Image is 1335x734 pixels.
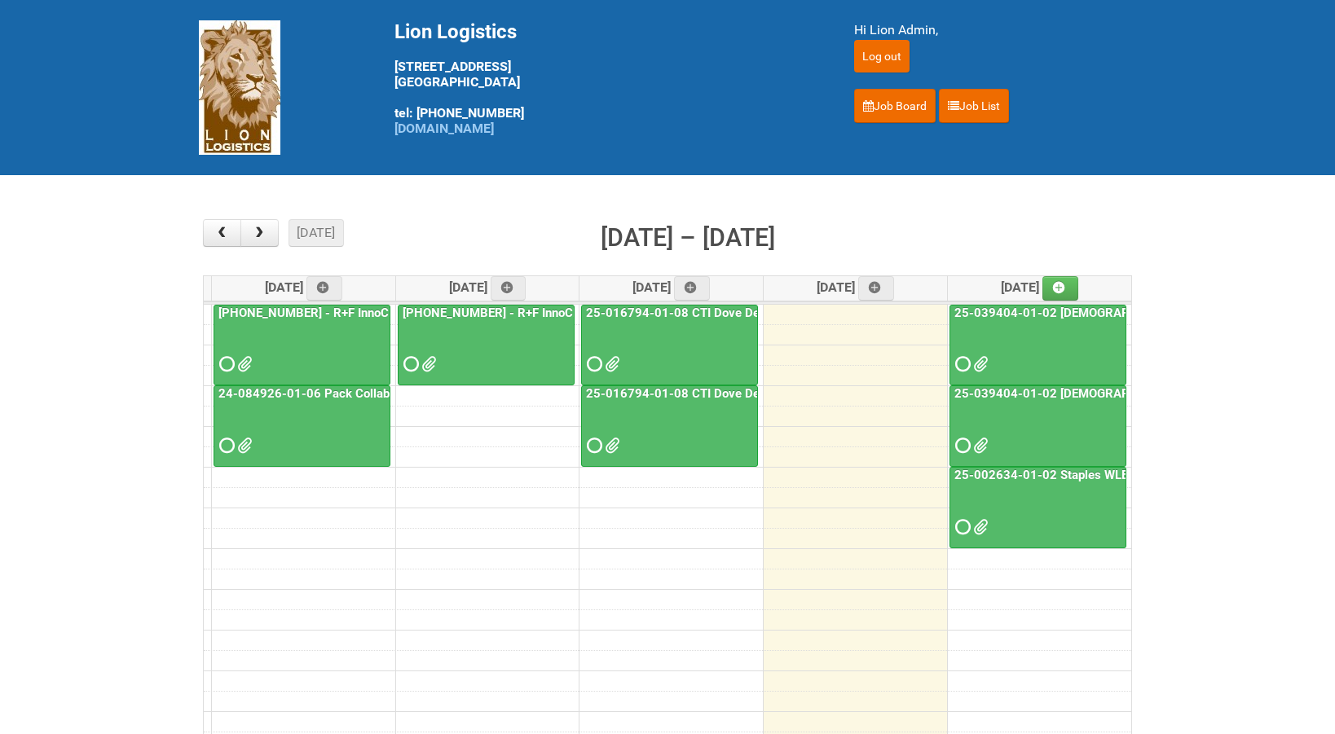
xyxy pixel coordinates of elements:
a: 25-016794-01-08 CTI Dove Deep Moisture - Photos slot [581,385,758,467]
span: Requested [587,358,598,370]
a: 24-084926-01-06 Pack Collab Wand Tint [215,386,451,401]
span: Requested [955,440,967,451]
a: Add an event [306,276,342,301]
a: 25-016794-01-08 CTI Dove Deep Moisture - Photos slot [583,386,901,401]
span: Requested [955,358,967,370]
span: Lion Logistics [394,20,517,43]
a: 25-002634-01-02 Staples WLE 2025 Community - Seventh Mailing [949,467,1127,548]
a: [PHONE_NUMBER] - R+F InnoCPT [214,305,390,386]
a: 25-039404-01-02 [DEMOGRAPHIC_DATA] Wet Shave SQM [949,305,1127,386]
span: Requested [219,358,231,370]
span: Requested [587,440,598,451]
span: [DATE] [265,279,342,295]
a: Add an event [858,276,894,301]
a: [PHONE_NUMBER] - R+F InnoCPT - photo slot [398,305,575,386]
a: Add an event [1042,276,1078,301]
span: [DATE] [817,279,894,295]
a: 25-016794-01-08 CTI Dove Deep Moisture [581,305,758,386]
a: [PHONE_NUMBER] - R+F InnoCPT [215,305,408,320]
img: Lion Logistics [199,20,280,155]
span: GROUP 001.jpg GROUP 001 (2).jpg [421,358,433,370]
button: [DATE] [289,219,344,247]
span: grp 1001 2..jpg group 1001 1..jpg MOR 24-084926-01-08.xlsm Labels 24-084926-01-06 Pack Collab Wan... [237,440,249,451]
span: Staples Mailing - August Addresses Lion.xlsx MOR 25-002634-01-02 - Seventh Mailing.xlsm LPF 25-00... [973,521,985,533]
a: Job List [939,89,1009,123]
span: [DATE] [632,279,710,295]
a: Job Board [854,89,936,123]
div: Hi Lion Admin, [854,20,1136,40]
a: Lion Logistics [199,79,280,94]
a: [DOMAIN_NAME] [394,121,494,136]
span: MDN 25-032854-01-08 Left overs.xlsx MOR 25-032854-01-08.xlsm 25_032854_01_LABELS_Lion.xlsx MDN 25... [237,358,249,370]
span: Group 6000.pdf Group 5000.pdf Group 4000.pdf Group 3000.pdf Group 2000.pdf Group 1000.pdf Additio... [973,358,985,370]
span: [DATE] [1001,279,1078,295]
span: MDN 25-016794-01-08 - LEFTOVERS.xlsx LPF_V2 25-016794-01-08.xlsx Dove DM Usage Instructions_V1.pd... [605,358,616,370]
input: Log out [854,40,910,73]
h2: [DATE] – [DATE] [601,219,775,257]
div: [STREET_ADDRESS] [GEOGRAPHIC_DATA] tel: [PHONE_NUMBER] [394,20,813,136]
a: 25-016794-01-08 CTI Dove Deep Moisture [583,305,827,320]
span: Requested [955,521,967,533]
a: 25-039404-01-02 [DEMOGRAPHIC_DATA] Wet Shave SQM - photo slot [949,385,1127,467]
span: Requested [219,440,231,451]
a: Add an event [674,276,710,301]
span: Requested [403,358,415,370]
span: Grp 2002 Seed.jpg Grp 2002 2..jpg grp 2002 1..jpg Grp 2001 Seed.jpg GRp 2001 2..jpg Grp 2001 1..j... [605,440,616,451]
span: [DATE] [449,279,527,295]
span: 25-039404 - Labels - Lion.xlsx MOR 25-039404-01-02.xlsm [973,440,985,451]
a: Add an event [491,276,527,301]
a: 24-084926-01-06 Pack Collab Wand Tint [214,385,390,467]
a: 25-002634-01-02 Staples WLE 2025 Community - Seventh Mailing [951,468,1329,482]
a: 25-039404-01-02 [DEMOGRAPHIC_DATA] Wet Shave SQM [951,305,1283,320]
a: [PHONE_NUMBER] - R+F InnoCPT - photo slot [399,305,657,320]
